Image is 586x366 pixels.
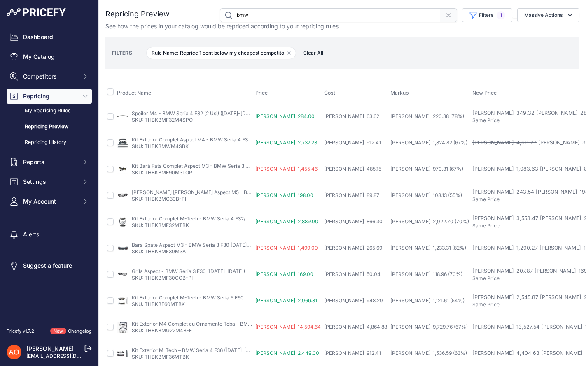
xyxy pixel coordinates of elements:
a: Changelog [68,328,92,334]
span: [PERSON_NAME] 169.00 [255,271,313,277]
div: [PERSON_NAME] 1,290.27 [472,244,538,252]
span: [PERSON_NAME] 866.30 [324,218,383,225]
div: [PERSON_NAME] 349.32 [472,109,535,117]
a: Bara Spate Aspect M3 - BMW Seria 3 F30 [DATE]-[DATE] [132,242,265,248]
a: Repricing History [7,135,92,150]
a: Spoiler M4 - BMW Seria 4 F32 (2 Usi) ([DATE]-[DATE]) Negru Brillant [132,110,292,116]
a: SKU: THBKBMF32MTBK [132,222,189,228]
span: [PERSON_NAME] 1,824.82 (67%) [390,139,467,146]
span: [PERSON_NAME] 2,449.00 [255,350,319,356]
span: My Account [23,197,77,206]
a: Grila Aspect - BMW Seria 3 F30 ([DATE]-[DATE]) [132,268,245,274]
span: [PERSON_NAME] 50.04 [324,271,381,277]
a: SKU: THBKBMG30B-PI [132,196,186,202]
span: [PERSON_NAME] 1,536.59 (63%) [390,350,467,356]
span: [PERSON_NAME] 265.69 [324,245,382,251]
a: SKU: THBKBMG22M4B-E [132,327,192,334]
a: SKU: THBKBMF36MTBK [132,354,189,360]
span: 1 [497,11,505,19]
button: Settings [7,174,92,189]
span: [PERSON_NAME] 198.00 [255,192,313,198]
span: [PERSON_NAME] 14,594.64 [255,324,321,330]
span: [PERSON_NAME] 1,455.46 [255,166,318,172]
button: Reports [7,155,92,169]
small: | [132,51,143,56]
span: [PERSON_NAME] 63.62 [324,113,379,119]
span: New [50,328,66,335]
div: [PERSON_NAME] 1,083.63 [472,165,538,173]
a: [EMAIL_ADDRESS][DOMAIN_NAME] [26,353,112,359]
button: Filters1 [462,8,512,22]
a: Repricing Preview [7,120,92,134]
span: Cost [324,90,335,96]
a: My Catalog [7,49,92,64]
span: Reports [23,158,77,166]
span: [PERSON_NAME] 1,499.00 [255,245,318,251]
span: Markup [390,90,409,96]
a: [PERSON_NAME] [26,345,74,352]
small: FILTERS [112,50,132,56]
button: Repricing [7,89,92,104]
div: [PERSON_NAME] 2,545.87 [472,294,538,301]
span: [PERSON_NAME] 2,022.70 (70%) [390,218,469,225]
span: [PERSON_NAME] 1,121.61 (54%) [390,297,465,303]
span: [PERSON_NAME] 89.87 [324,192,379,198]
a: Kit Exterior Complet M-Tech - BMW Seria 4 F32/F33 ([DATE]-[DATE]) [132,215,293,222]
span: [PERSON_NAME] 108.13 (55%) [390,192,462,198]
span: [PERSON_NAME] 948.20 [324,297,383,303]
span: Competitors [23,72,77,81]
button: Clear All [299,49,327,57]
a: SKU: THBKBE60MTBK [132,301,185,307]
a: Kit Exterior Complet M-Tech - BMW Seria 5 E60 [132,294,244,301]
span: Settings [23,178,77,186]
span: [PERSON_NAME] 2,889.00 [255,218,318,225]
button: Competitors [7,69,92,84]
input: Search [220,8,440,22]
a: Kit Bară Fata Complet Aspect M3 - BMW Seria 3 E90 LCI ([DATE]-[DATE]) [132,163,303,169]
div: Pricefy v1.7.2 [7,328,34,335]
span: Price [255,90,268,96]
span: [PERSON_NAME] 9,729.76 (67%) [390,324,468,330]
a: My Repricing Rules [7,104,92,118]
a: SKU: THBKBMF32M4SPO [132,117,193,123]
nav: Sidebar [7,30,92,318]
a: Kit Exterior Complet Aspect M4 - BMW Seria 4 F36 Sedan 4 Usi [132,137,280,143]
span: [PERSON_NAME] 4,864.88 [324,324,387,330]
span: [PERSON_NAME] 2,737.23 [255,139,317,146]
span: New Price [472,90,497,96]
a: Suggest a feature [7,258,92,273]
p: See how the prices in your catalog would be repriced according to your repricing rules. [105,22,340,30]
div: [PERSON_NAME] 4,611.27 [472,139,537,147]
a: Dashboard [7,30,92,44]
span: Product Name [117,90,151,96]
span: Rule Name: Reprice 1 cent below my cheapest competito [146,47,296,59]
span: [PERSON_NAME] 912.41 [324,139,381,146]
a: SKU: THBKBMF30CCB-PI [132,275,193,281]
h2: Repricing Preview [105,8,170,20]
div: [PERSON_NAME] 243.54 [472,188,534,196]
button: Massive Actions [517,8,579,22]
span: [PERSON_NAME] 2,069.81 [255,297,317,303]
a: Alerts [7,227,92,242]
span: [PERSON_NAME] 284.00 [255,113,315,119]
a: SKU: THBKBMWM4SBK [132,143,189,149]
a: SKU: THBKBMF30M3AT [132,248,189,255]
span: [PERSON_NAME] 485.15 [324,166,381,172]
a: [PERSON_NAME] [PERSON_NAME] Aspect M5 - BMW Seria 5 G30/G31 Pre LCI ([DATE]-[DATE]) [132,189,353,195]
div: [PERSON_NAME] 3,553.47 [472,215,538,222]
div: [PERSON_NAME] 207.87 [472,267,533,275]
button: My Account [7,194,92,209]
span: [PERSON_NAME] 970.31 (67%) [390,166,463,172]
div: [PERSON_NAME] 13,527.54 [472,323,539,331]
div: [PERSON_NAME] 4,404.63 [472,350,539,357]
a: SKU: THBKBME90M3LOP [132,169,192,176]
span: Repricing [23,92,77,100]
span: [PERSON_NAME] 1,233.31 (82%) [390,245,466,251]
span: [PERSON_NAME] 118.96 (70%) [390,271,462,277]
span: [PERSON_NAME] 220.38 (78%) [390,113,464,119]
span: [PERSON_NAME] 912.41 [324,350,381,356]
a: Kit Exterior M-Tech – BMW Seria 4 F36 ([DATE]-[DATE]) [132,347,262,353]
a: Kit Exterior M4 Complet cu Ornamente Toba - BMW Seria 4 G22/G23 [132,321,293,327]
img: Pricefy Logo [7,8,66,16]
